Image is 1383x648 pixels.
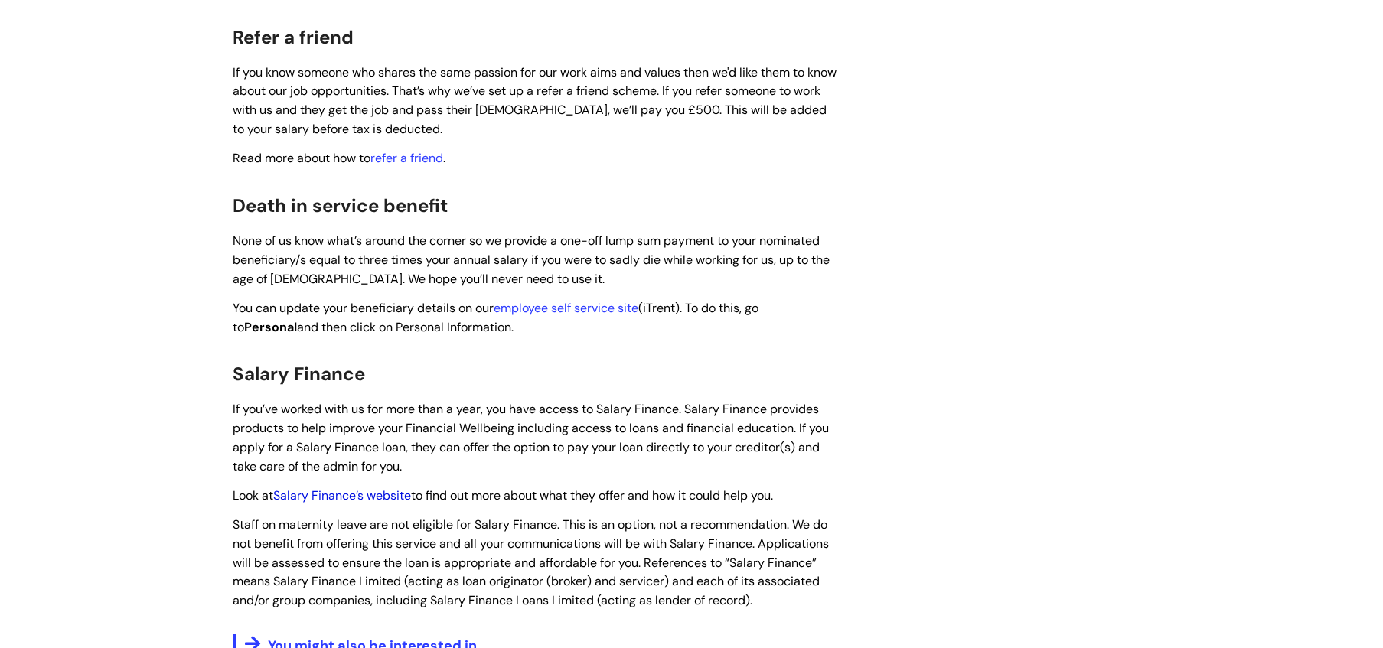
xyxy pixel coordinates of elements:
span: Staff on maternity leave are not eligible for Salary Finance. This is an option, not a recommenda... [233,516,829,608]
span: None of us know what’s around the corner so we provide a one-off lump sum payment to your nominat... [233,233,830,287]
span: If you’ve worked with us for more than a year, you have access to Salary Finance. Salary Finance ... [233,401,829,474]
span: You can update your beneficiary details on our (iTrent). To do this, go to [233,300,758,335]
span: Personal [244,319,297,335]
span: and then click on Personal Information. [297,319,514,335]
a: Salary Finance’s website [273,487,411,503]
a: refer a friend [370,150,443,166]
span: Salary Finance [233,362,365,386]
span: Look at to find out more about what they offer and how it could help you. [233,487,773,503]
span: Read more about how to . [233,150,445,166]
a: employee self service site [494,300,638,316]
span: If you know someone who shares the same passion for our work aims and values then we'd like them ... [233,64,837,137]
span: Death in service benefit [233,194,448,217]
span: Refer a friend [233,25,354,49]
